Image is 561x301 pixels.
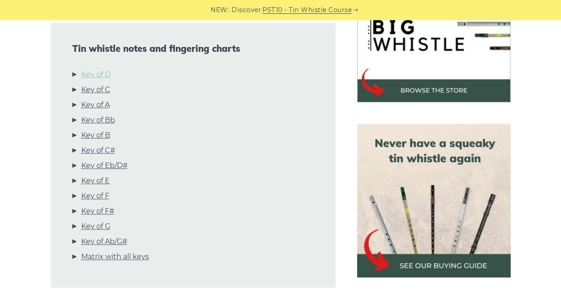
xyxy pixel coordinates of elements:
[81,236,127,247] a: Key of Ab/G#
[81,69,111,80] a: Key of D
[81,84,110,96] a: Key of C
[81,205,114,217] a: Key of F#
[81,221,110,232] a: Key of G
[81,160,128,171] a: Key of Eb/D#
[81,175,110,187] a: Key of E
[81,145,115,156] a: Key of C#
[262,5,352,15] a: PST10 - Tin Whistle Course
[211,5,229,15] span: NEW:
[357,124,511,277] img: tin whistle buying guide
[81,114,115,126] a: Key of Bb
[81,190,109,202] a: Key of F
[72,43,314,54] span: Tin whistle notes and fingering charts
[81,99,110,111] a: Key of A
[81,130,110,141] a: Key of B
[232,5,261,15] span: Discover
[81,251,149,263] a: Matrix with all keys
